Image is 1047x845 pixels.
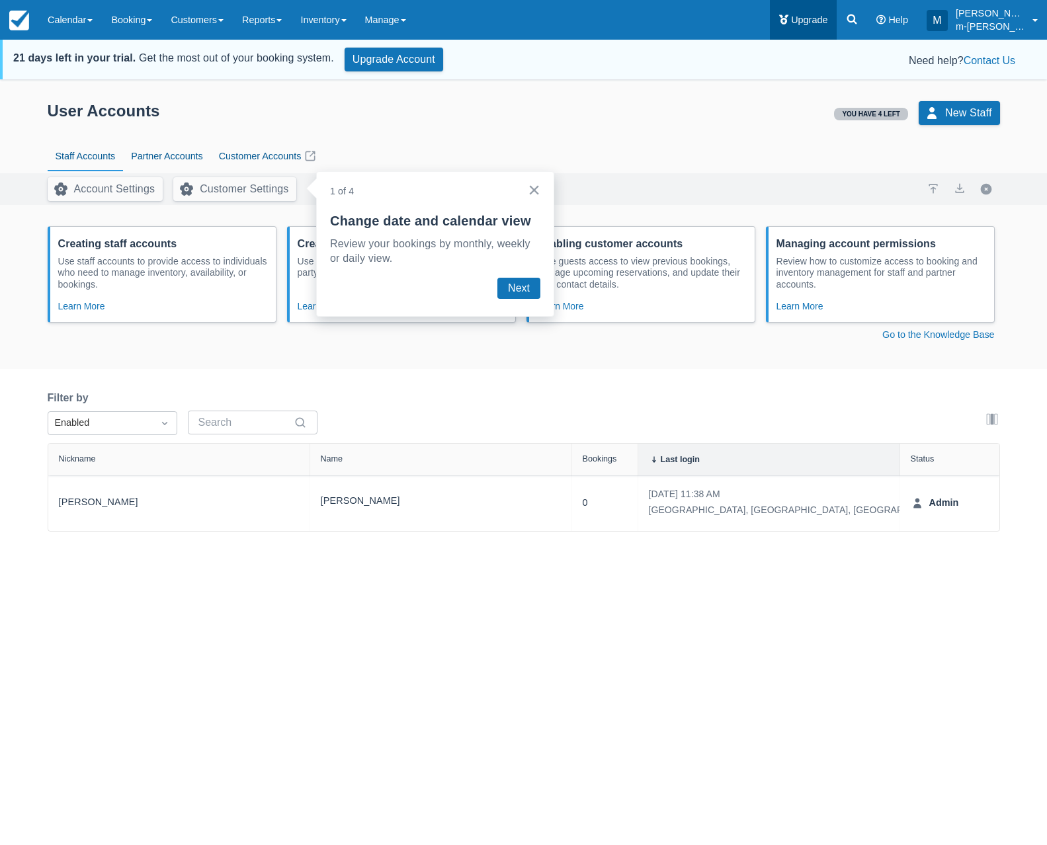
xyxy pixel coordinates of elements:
[58,237,268,251] div: Creating staff accounts
[649,502,951,518] div: [GEOGRAPHIC_DATA], [GEOGRAPHIC_DATA], [GEOGRAPHIC_DATA]
[497,278,540,299] button: Next
[158,417,171,430] span: Dropdown icon
[911,454,935,463] div: Status
[123,141,210,172] a: Partner Accounts
[583,454,617,463] div: Bookings
[583,496,588,510] a: 0
[537,256,747,291] div: Give guests access to view previous bookings, manage upcoming reservations, and update their own ...
[330,212,540,230] p: Change date and calendar view
[649,486,951,502] div: [DATE] 11:38 AM
[298,237,507,251] div: Creating partner accounts
[776,298,823,314] button: Learn More
[537,298,584,314] button: Learn More
[924,496,959,510] strong: Admin
[956,20,1025,33] p: m-[PERSON_NAME]-testprod3
[537,237,747,251] div: Enabling customer accounts
[528,179,540,200] button: Close
[48,141,124,172] a: Staff Accounts
[330,185,540,198] p: 1 of 4
[321,454,343,463] div: Name
[927,10,948,31] div: M
[13,50,334,66] div: Get the most out of your booking system.
[198,411,291,434] input: Search
[9,11,29,30] img: checkfront-main-nav-mini-logo.png
[464,53,1015,69] div: Need help?
[776,256,986,291] div: Review how to customize access to booking and inventory management for staff and partner accounts.
[58,298,105,314] button: Learn More
[298,256,507,279] div: Use partner accounts to provide access to third-party agents to track commissions and referrals.
[330,237,540,266] p: Review your bookings by monthly, weekly or daily view.
[882,329,994,340] a: Go to the Knowledge Base
[48,390,94,406] label: Filter by
[211,141,325,172] a: Customer Accounts
[58,256,268,291] div: Use staff accounts to provide access to individuals who need to manage inventory, availability, o...
[298,298,345,314] button: Learn More
[911,497,924,510] span: User
[842,110,900,118] strong: You have 4 left
[956,7,1025,20] p: [PERSON_NAME]
[791,15,827,25] span: Upgrade
[13,52,136,63] strong: 21 days left in your trial.
[952,181,968,196] button: export
[321,494,400,508] span: [PERSON_NAME]
[48,101,160,121] div: User Accounts
[661,455,700,464] div: Last login
[59,454,96,463] div: Nickname
[925,181,941,196] a: import
[55,416,146,430] div: Enabled
[876,15,886,24] i: Help
[776,237,986,251] div: Managing account permissions
[888,15,908,25] span: Help
[59,495,138,510] span: [PERSON_NAME]
[964,53,1015,69] button: Contact Us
